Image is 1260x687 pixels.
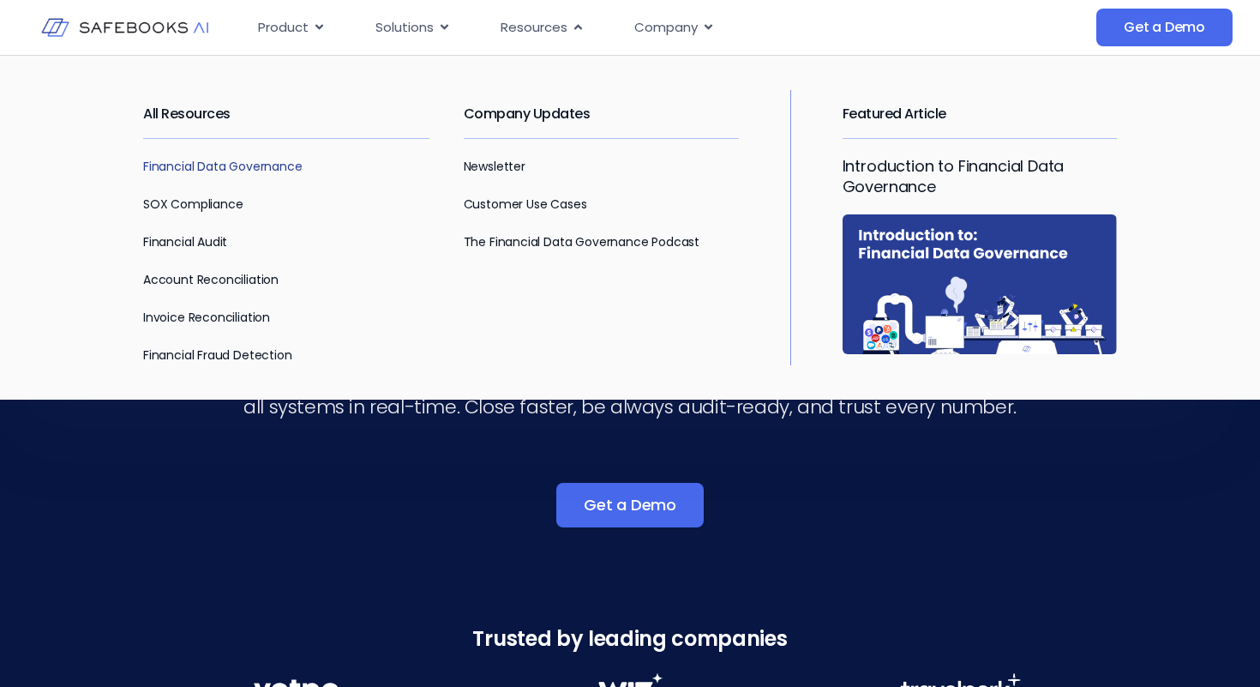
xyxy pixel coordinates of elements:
[464,233,699,250] a: The Financial Data Governance Podcast
[1124,19,1205,36] span: Get a Demo
[143,104,231,124] a: All Resources
[464,158,525,175] a: Newsletter
[464,196,587,213] a: Customer Use Cases
[1096,9,1233,46] a: Get a Demo
[843,90,1117,138] h2: Featured Article
[244,11,959,45] div: Menu Toggle
[584,497,676,514] span: Get a Demo
[634,18,698,38] span: Company
[143,309,270,326] a: Invoice Reconciliation
[556,483,704,527] a: Get a Demo
[258,18,309,38] span: Product
[143,196,243,213] a: SOX Compliance
[244,11,959,45] nav: Menu
[375,18,434,38] span: Solutions
[143,233,227,250] a: Financial Audit
[843,155,1065,197] a: Introduction to Financial Data Governance
[143,158,303,175] a: Financial Data Governance
[501,18,567,38] span: Resources
[143,347,292,364] a: Financial Fraud Detection
[143,271,279,288] a: Account Reconciliation
[464,90,739,138] h2: Company Updates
